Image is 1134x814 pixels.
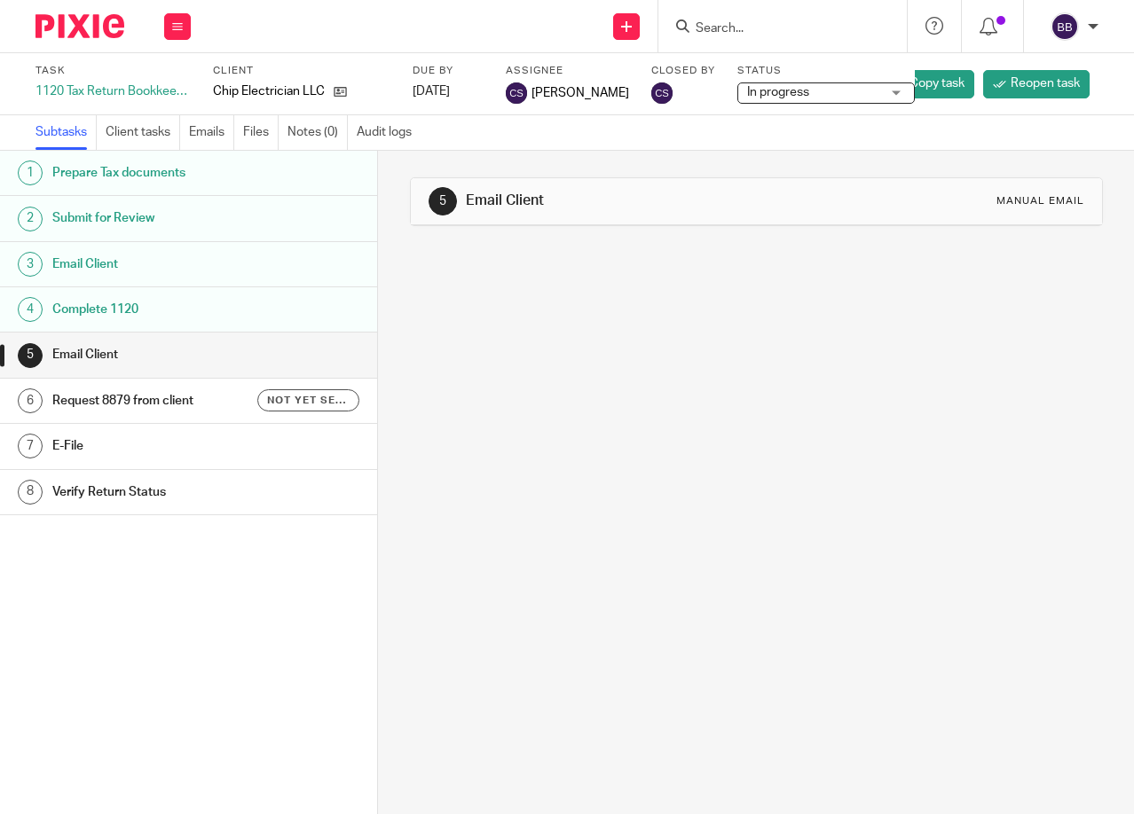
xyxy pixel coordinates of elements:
h1: Submit for Review [52,205,257,231]
a: Reopen task [983,70,1090,98]
span: [PERSON_NAME] [532,84,629,102]
span: Not yet sent [267,393,350,408]
div: 1120 Tax Return Bookkeeping Client [35,82,191,100]
img: Cindy Stocker [506,82,527,104]
div: 6 [18,388,43,413]
div: 3 [18,252,43,277]
a: Client tasks [106,115,180,150]
p: Chip Electrician LLC [213,82,325,100]
label: Task [35,64,191,78]
h1: Verify Return Status [52,479,257,505]
div: 7 [18,434,43,458]
h1: Email Client [466,192,794,210]
label: Status [737,64,915,78]
h1: Email Client [52,341,257,368]
label: Due by [413,64,484,78]
a: Files [243,115,279,150]
div: 5 [18,343,43,368]
img: svg%3E [1051,12,1079,41]
img: Cindy Stocker [651,82,673,104]
div: 1 [18,160,43,185]
h1: Complete 1120 [52,296,257,323]
div: 2 [18,207,43,231]
div: 4 [18,297,43,322]
a: Notes (0) [287,115,348,150]
h1: Email Client [52,251,257,278]
span: Copy task [910,74,965,92]
h1: Prepare Tax documents [52,160,257,186]
label: Client [213,64,390,78]
h1: Request 8879 from client [52,387,257,414]
div: [DATE] [413,82,484,100]
span: Reopen task [1011,74,1080,92]
a: Emails [189,115,234,150]
label: Assignee [506,64,629,78]
i: Open client page [334,85,347,98]
a: Audit logs [357,115,421,150]
input: Search [694,21,854,37]
span: In progress [747,86,809,98]
div: 8 [18,480,43,505]
h1: E-File [52,433,257,459]
a: Subtasks [35,115,97,150]
a: Copy task [882,70,974,98]
div: 5 [429,187,457,215]
div: Manual email [996,194,1084,208]
img: Pixie [35,14,124,38]
label: Closed by [651,64,715,78]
